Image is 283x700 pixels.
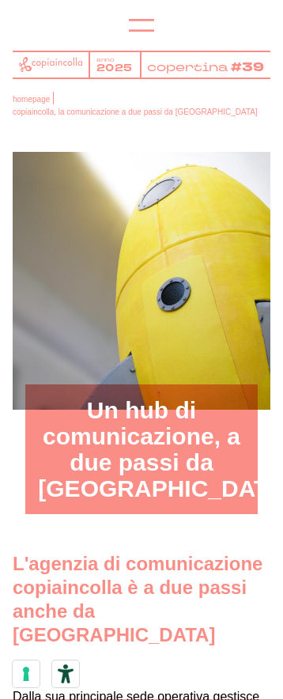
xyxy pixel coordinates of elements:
[96,61,134,75] tspan: 2025
[96,55,115,63] tspan: anno
[13,660,40,687] button: Le tue preferenze relative al consenso per le tecnologie di tracciamento
[13,95,50,104] a: homepage
[147,59,228,75] tspan: copertina
[231,59,264,76] tspan: #39
[52,660,79,687] button: Strumenti di accessibilità
[38,397,244,501] h1: Un hub di comunicazione, a due passi da [GEOGRAPHIC_DATA]
[13,552,270,647] h2: L'agenzia di comunicazione copiaincolla è a due passi anche da [GEOGRAPHIC_DATA]
[13,108,258,116] span: copiaincolla, la comunicazione a due passi da [GEOGRAPHIC_DATA]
